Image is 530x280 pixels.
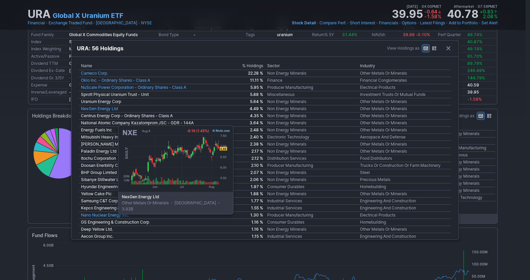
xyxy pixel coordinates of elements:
td: Non Energy Minerals [265,119,358,126]
td: Non Energy Minerals [265,70,358,77]
td: 5.88 % [203,91,265,98]
td: Finance [265,77,358,84]
td: 1.16 % [203,226,265,233]
td: Other Metals Or Minerals [358,226,451,233]
td: Kepco Engineering & Construction [79,204,203,211]
td: Consumer Durables [265,183,358,190]
label: View Holdings as [387,45,419,52]
td: 2.06 % [203,176,265,183]
td: 2.07 % [203,169,265,176]
td: 2.12 % [203,155,265,162]
td: Consumer Durables [265,219,358,226]
td: Industrial Services [265,204,358,211]
td: 2.10 % [203,162,265,169]
td: Homebuilding [358,183,451,190]
td: 1.16 % [203,219,265,226]
td: Hyundai Engineering & Construction [79,183,203,190]
td: 1.77 % [203,197,265,204]
td: Other Metals Or Minerals [358,70,451,77]
td: Non Energy Minerals [265,98,358,105]
td: Producer Manufacturing [265,84,358,91]
td: 22.28 % [203,70,265,77]
td: BHP Group Limited [79,169,203,176]
td: Food Distributors [358,155,451,162]
td: Itochu Corporation [79,155,203,162]
td: Non Energy Minerals [265,148,358,155]
th: % Holdings [203,62,265,70]
td: Other Metals Or Minerals [358,119,451,126]
td: Other Metals Or Minerals [358,190,451,197]
th: Industry [358,62,451,70]
td: Samsung C&T Corp. [79,197,203,204]
td: Non Energy Minerals [265,169,358,176]
td: Financial Conglomerates [358,77,451,84]
td: Electronic Technology [265,133,358,141]
td: Non Energy Minerals [265,141,358,148]
td: Other Metals Or Minerals [358,141,451,148]
td: Electrical Products [358,84,451,91]
td: Distribution Services [265,155,358,162]
td: 5.64 % [203,98,265,105]
a: NuScale Power Corporation - Ordinary Shares - Class A [81,85,186,90]
td: Steel [358,169,451,176]
td: Industrial Services [265,197,358,204]
td: 4.35 % [203,112,265,119]
td: Producer Manufacturing [265,162,358,169]
td: Energy Fuels Inc [79,126,203,133]
td: 4.49 % [203,105,265,112]
td: 2.48 % [203,126,265,133]
a: NexGen Energy Ltd [81,106,118,111]
a: Cameco Corp. [81,71,108,76]
td: Producer Manufacturing [265,211,358,219]
td: Yellow Cake Plc [79,190,203,197]
td: Electrical Products [358,211,451,219]
td: Non Energy Minerals [265,126,358,133]
td: Other Metals Or Minerals [358,148,451,155]
td: 1.30 % [203,211,265,219]
td: 2.38 % [203,141,265,148]
td: Precious Metals [358,176,451,183]
td: Homebuilding [358,219,451,226]
td: [PERSON_NAME] Mines Corp [79,141,203,148]
td: 1.15 % [203,233,265,240]
td: Other Metals Or Minerals [358,98,451,105]
a: Oklo Inc. - Ordinary Shares - Class A [81,78,150,83]
td: Engineering And Construction [358,197,451,204]
td: 3.64 % [203,119,265,126]
td: Non Energy Minerals [265,190,358,197]
td: Sibanye Stillwater Limited [79,176,203,183]
td: Non Energy Minerals [265,226,358,233]
td: Centrus Energy Corp - Ordinary Shares - Class A [79,112,203,119]
td: Miscellaneous [265,91,358,98]
td: Non Energy Minerals [265,105,358,112]
td: Engineering And Construction [358,204,451,211]
td: Other Metals Or Minerals [358,126,451,133]
td: Non Energy Minerals [265,112,358,119]
td: Investment Trusts Or Mutual Funds [358,91,451,98]
td: 1.97 % [203,183,265,190]
th: Name [79,62,203,70]
td: Other Metals Or Minerals [358,105,451,112]
td: Industrial Services [265,233,358,240]
td: Sprott Physical Uranium Trust - Unit [79,91,203,98]
td: 1.88 % [203,190,265,197]
td: Mitsubishi Heavy Industries Ltd. [79,133,203,141]
td: National Atomic Company Kazatomprom JSC - GDR - 144A [79,119,203,126]
td: Deep Yellow Ltd. [79,226,203,233]
td: 2.40 % [203,133,265,141]
td: Other Metals Or Minerals [358,112,451,119]
td: 5.95 % [203,84,265,91]
td: Aerospace And Defense [358,133,451,141]
td: Aecon Group Inc. [79,233,203,240]
td: Engineering And Construction [358,233,451,240]
td: 2.17 % [203,148,265,155]
h4: URA: 56 Holdings [77,45,123,52]
td: Trucks Or Construction Or Farm Machinery [358,162,451,169]
td: 1.55 % [203,204,265,211]
a: Nano Nuclear Energy Inc. [81,212,129,218]
td: GS Engineering & Construction Corp [79,219,203,226]
td: Paladin Energy Ltd [79,148,203,155]
td: Doosan Enerbility Co. Ltd. [79,162,203,169]
td: 11.11 % [203,77,265,84]
th: Sector [265,62,358,70]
